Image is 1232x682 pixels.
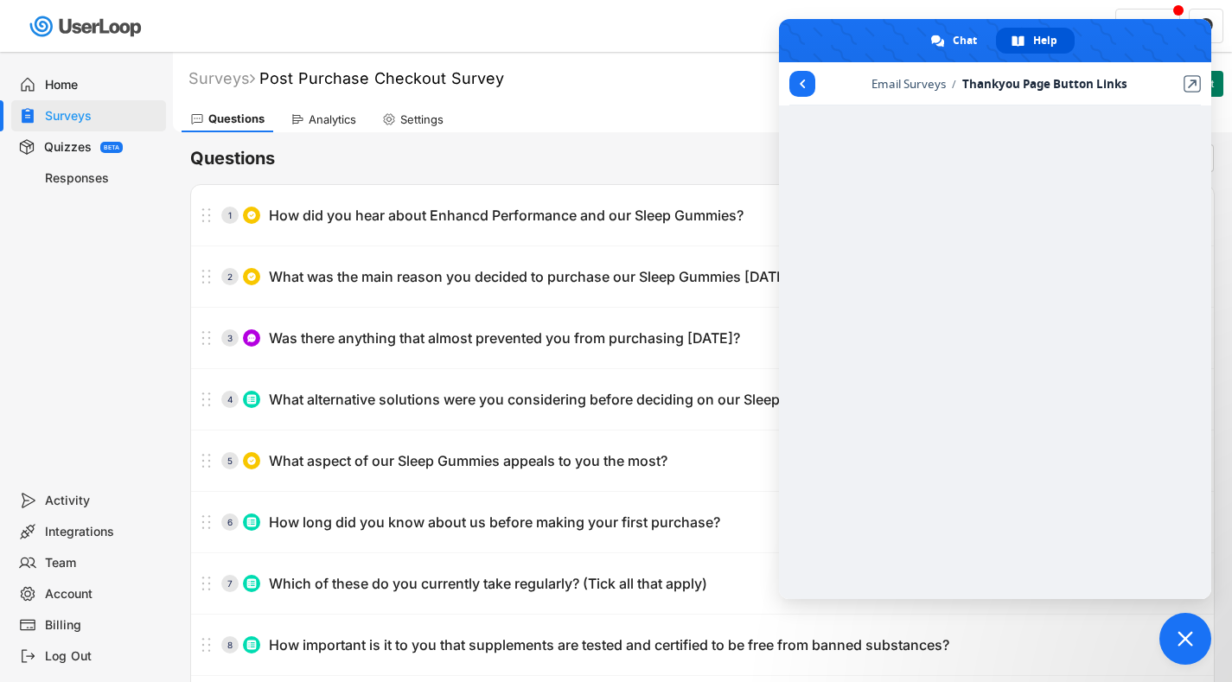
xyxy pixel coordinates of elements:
div: Help [996,28,1075,54]
span: Return to articles [789,71,815,97]
div: Integrations [45,524,159,540]
div: How long did you know about us before making your first purchase? [269,513,720,532]
div: How important is it to you that supplements are tested and certified to be free from banned subst... [269,636,949,654]
div: What alternative solutions were you considering before deciding on our Sleep Gummies? [269,391,852,409]
span: Chat [953,28,977,54]
div: 2 [221,272,239,281]
span: Thankyou Page Button Links [962,76,1127,92]
div: Activity [45,493,159,509]
div: Account [45,586,159,602]
div: Billing [45,617,159,634]
span: Email Surveys [871,76,946,92]
button:  [1198,18,1214,34]
a: View in Helpdesk [1184,75,1201,92]
div: 3 [221,334,239,342]
img: CircleTickMinorWhite.svg [246,210,257,220]
div: Log Out [45,648,159,665]
div: 4 [221,395,239,404]
font: Post Purchase Checkout Survey [259,69,504,87]
div: What aspect of our Sleep Gummies appeals to you the most? [269,452,667,470]
div: Home [45,77,159,93]
div: Was there anything that almost prevented you from purchasing [DATE]? [269,329,740,347]
div: BETA [104,144,119,150]
div: 6 [221,518,239,526]
div: Settings [400,112,444,127]
div: Surveys [188,68,255,88]
div: 7 [221,579,239,588]
img: ListMajor.svg [246,578,257,589]
div: Analytics [309,112,356,127]
span: / [946,77,962,92]
div: 8 [221,641,239,649]
img: ListMajor.svg [246,394,257,405]
img: CircleTickMinorWhite.svg [246,271,257,282]
div: Questions [208,112,265,126]
img: CircleTickMinorWhite.svg [246,456,257,466]
span: Help [1033,28,1057,54]
h6: Questions [190,147,275,170]
div: How did you hear about Enhancd Performance and our Sleep Gummies? [269,207,744,225]
div: Team [45,555,159,571]
div: Surveys [45,108,159,124]
div: Chat [916,28,994,54]
img: ListMajor.svg [246,517,257,527]
img: ListMajor.svg [246,640,257,650]
text:  [1199,17,1213,33]
div: 1 [221,211,239,220]
div: Quizzes [44,139,92,156]
img: ConversationMinor.svg [246,333,257,343]
div: Which of these do you currently take regularly? (Tick all that apply) [269,575,707,593]
div: What was the main reason you decided to purchase our Sleep Gummies [DATE]? [269,268,797,286]
div: Responses [45,170,159,187]
div: Close chat [1159,613,1211,665]
img: userloop-logo-01.svg [26,9,148,44]
div: 5 [221,456,239,465]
